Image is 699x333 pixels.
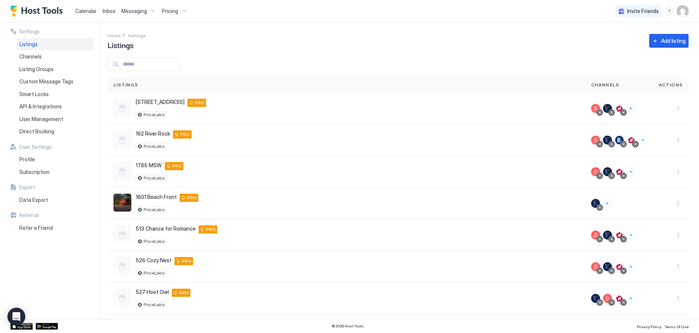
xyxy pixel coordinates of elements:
button: Add listing [649,34,689,48]
button: More options [674,294,683,303]
a: Data Export [16,194,94,206]
a: Subscription [16,166,94,178]
div: menu [674,231,683,240]
a: Privacy Policy [637,322,661,330]
span: PRO [187,194,197,201]
button: More options [674,167,683,176]
a: Listing Groups [16,63,94,76]
div: User profile [677,5,689,17]
span: Subscription [19,169,49,175]
span: Terms Of Use [664,324,689,329]
span: Profile [19,156,35,163]
a: Listings [16,38,94,51]
span: PRO [206,226,216,233]
span: Home [108,33,121,38]
button: Connect channels [603,199,611,207]
button: More options [674,136,683,145]
span: Referral [19,212,39,219]
span: Messaging [121,8,147,15]
span: Refer a Friend [19,225,53,231]
span: PRO [195,99,205,106]
span: Channels [19,53,42,60]
div: menu [674,262,683,271]
a: API & Integrations [16,100,94,113]
span: PRO [179,289,189,296]
div: menu [674,167,683,176]
button: Connect channels [627,263,635,271]
span: API & Integrations [19,103,62,110]
span: 513 Chance for Romance [136,225,196,232]
div: menu [665,7,674,16]
a: Settings [128,31,146,39]
a: Home [108,31,121,39]
button: Connect channels [627,104,635,112]
span: Export [19,184,35,191]
button: Connect channels [627,231,635,239]
a: Refer a Friend [16,222,94,234]
span: Listing Groups [19,66,54,73]
button: More options [674,199,683,208]
div: Add listing [661,37,686,45]
a: App Store [10,323,33,330]
span: 162 River Rock [136,130,170,137]
div: listing image [113,194,131,212]
div: menu [674,104,683,113]
a: Smart Locks [16,88,94,101]
input: Input Field [120,58,179,71]
div: Breadcrumb [128,31,146,39]
span: 1801 Beach Front [136,194,177,200]
span: PRO [182,258,192,264]
div: Breadcrumb [108,31,121,39]
span: 1785 MSW [136,162,162,169]
div: menu [674,199,683,208]
span: Custom Message Tags [19,78,73,85]
a: Channels [16,50,94,63]
a: User Management [16,113,94,126]
span: Pricing [162,8,178,15]
span: Inbox [103,8,115,14]
span: PRO [180,131,190,138]
span: User Management [19,116,63,123]
span: Channels [591,82,619,88]
span: Actions [659,82,683,88]
span: Direct Booking [19,128,54,135]
span: Smart Locks [19,91,49,98]
span: Calendar [75,8,97,14]
span: PRO [172,163,182,169]
span: Listings [19,41,38,48]
a: Profile [16,153,94,166]
button: More options [674,262,683,271]
button: Connect channels [627,294,635,302]
div: menu [674,136,683,145]
span: 527 Hoot Owl [136,289,169,295]
span: Privacy Policy [637,324,661,329]
button: More options [674,231,683,240]
span: 526 Cozy Nest [136,257,171,264]
span: User Settings [19,144,52,150]
a: Host Tools Logo [10,6,66,17]
div: Open Intercom Messenger [7,308,25,326]
span: Invite Friends [627,8,659,15]
a: Google Play Store [36,323,58,330]
button: More options [674,104,683,113]
span: Data Export [19,197,48,203]
span: [STREET_ADDRESS] [136,99,185,105]
a: Inbox [103,7,115,15]
span: © 2025 Host Tools [331,324,364,329]
span: Listings [108,39,134,50]
a: Custom Message Tags [16,75,94,88]
span: Listings [113,82,138,88]
a: Direct Booking [16,125,94,138]
span: Settings [128,33,146,38]
a: Calendar [75,7,97,15]
button: Connect channels [639,136,647,144]
a: Terms Of Use [664,322,689,330]
span: Settings [19,28,39,35]
button: Connect channels [627,168,635,176]
div: menu [674,294,683,303]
